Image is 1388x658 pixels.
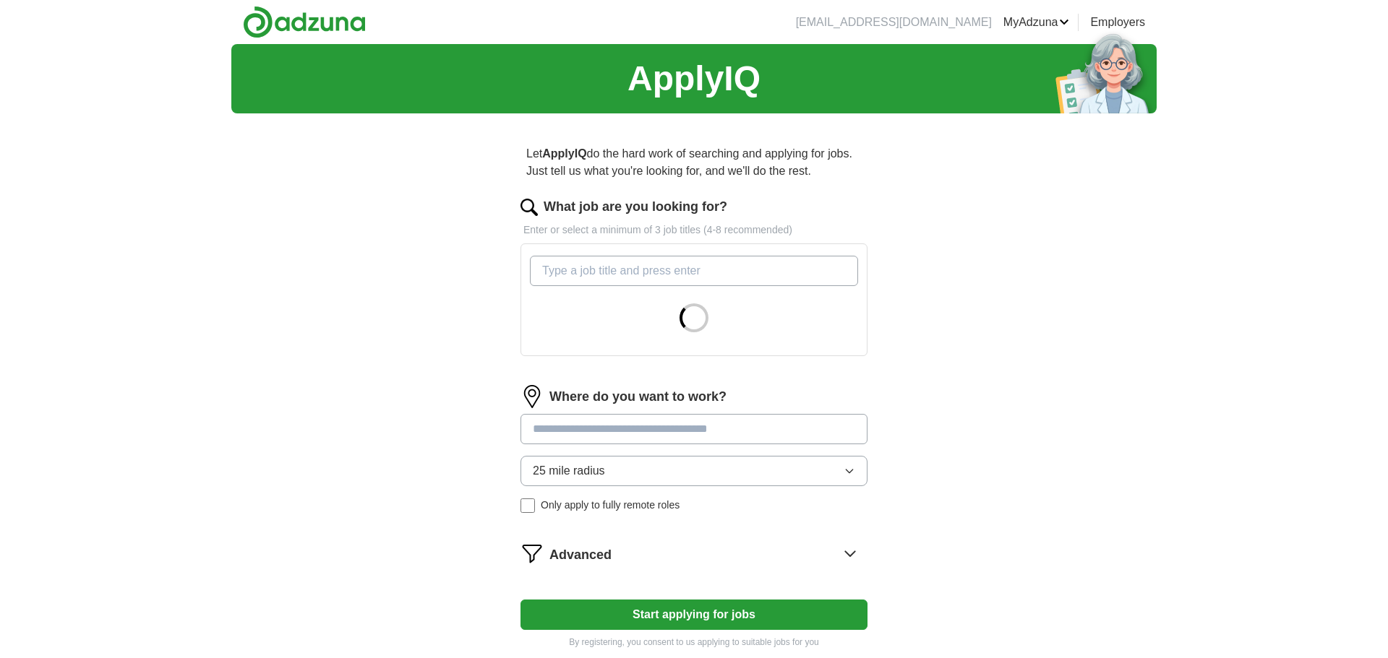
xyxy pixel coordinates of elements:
label: What job are you looking for? [544,197,727,217]
input: Type a job title and press enter [530,256,858,286]
p: Enter or select a minimum of 3 job titles (4-8 recommended) [520,222,867,238]
input: Only apply to fully remote roles [520,498,535,513]
p: Let do the hard work of searching and applying for jobs. Just tell us what you're looking for, an... [520,139,867,186]
button: 25 mile radius [520,456,867,486]
img: location.png [520,385,544,408]
span: Advanced [549,545,612,565]
p: By registering, you consent to us applying to suitable jobs for you [520,636,867,649]
img: search.png [520,199,538,216]
h1: ApplyIQ [627,53,761,105]
a: MyAdzuna [1003,14,1070,31]
span: Only apply to fully remote roles [541,498,680,513]
img: Adzuna logo [243,6,366,38]
li: [EMAIL_ADDRESS][DOMAIN_NAME] [796,14,992,31]
button: Start applying for jobs [520,599,867,630]
img: filter [520,542,544,565]
strong: ApplyIQ [542,147,586,160]
a: Employers [1090,14,1145,31]
span: 25 mile radius [533,462,605,480]
label: Where do you want to work? [549,387,727,407]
